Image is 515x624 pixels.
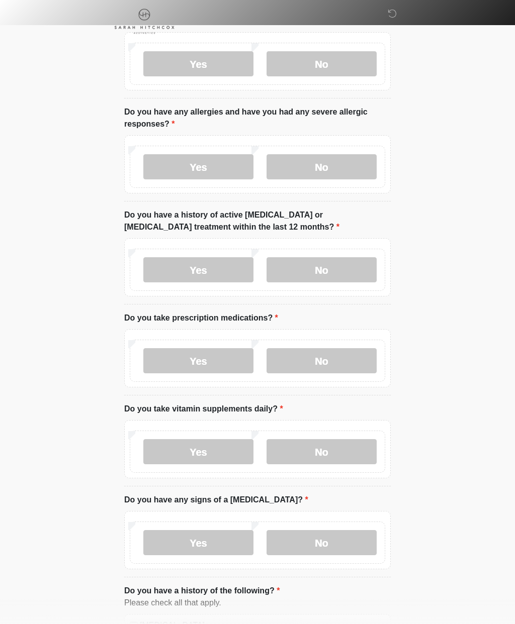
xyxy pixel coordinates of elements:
label: Yes [143,154,253,179]
div: Please check all that apply. [124,597,391,609]
label: Yes [143,257,253,282]
label: Do you have a history of the following? [124,585,280,597]
label: No [267,257,377,282]
label: Do you have any allergies and have you had any severe allergic responses? [124,106,391,130]
label: Yes [143,51,253,76]
label: No [267,154,377,179]
label: Do you take vitamin supplements daily? [124,403,283,415]
label: Yes [143,530,253,555]
img: Sarah Hitchcox Aesthetics Logo [114,8,175,34]
label: Do you have a history of active [MEDICAL_DATA] or [MEDICAL_DATA] treatment within the last 12 mon... [124,209,391,233]
label: No [267,530,377,555]
label: Yes [143,439,253,464]
label: Yes [143,348,253,373]
label: Do you take prescription medications? [124,312,278,324]
label: No [267,439,377,464]
label: No [267,51,377,76]
label: No [267,348,377,373]
label: Do you have any signs of a [MEDICAL_DATA]? [124,494,308,506]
